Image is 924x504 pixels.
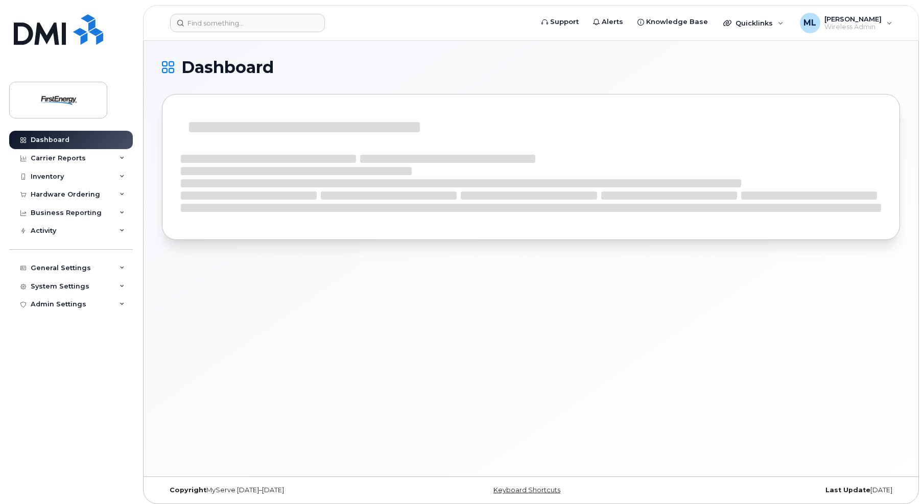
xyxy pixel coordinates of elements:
strong: Last Update [825,486,870,494]
span: Dashboard [181,60,274,75]
div: MyServe [DATE]–[DATE] [162,486,408,494]
div: [DATE] [654,486,900,494]
strong: Copyright [170,486,206,494]
a: Keyboard Shortcuts [493,486,560,494]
